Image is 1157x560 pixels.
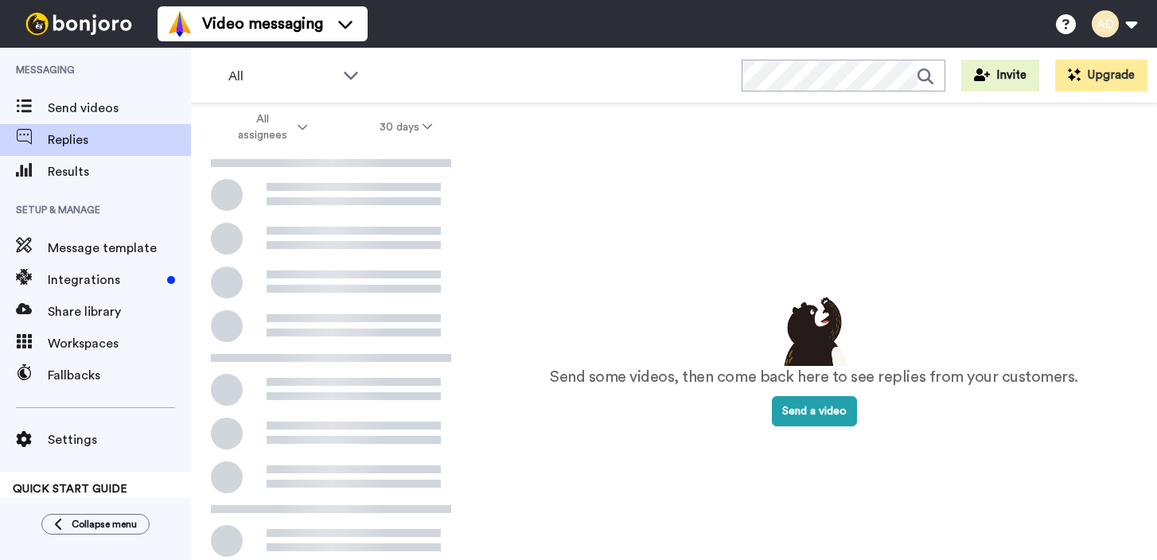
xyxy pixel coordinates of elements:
[230,111,294,143] span: All assignees
[167,11,193,37] img: vm-color.svg
[48,334,191,353] span: Workspaces
[48,270,161,290] span: Integrations
[48,430,191,449] span: Settings
[344,113,469,142] button: 30 days
[1055,60,1147,91] button: Upgrade
[774,293,854,366] img: results-emptystates.png
[48,366,191,385] span: Fallbacks
[48,302,191,321] span: Share library
[772,406,857,417] a: Send a video
[961,60,1039,91] button: Invite
[202,13,323,35] span: Video messaging
[19,13,138,35] img: bj-logo-header-white.svg
[772,396,857,426] button: Send a video
[72,518,137,531] span: Collapse menu
[48,99,191,118] span: Send videos
[48,130,191,150] span: Replies
[41,514,150,535] button: Collapse menu
[48,239,191,258] span: Message template
[13,484,127,495] span: QUICK START GUIDE
[228,67,335,86] span: All
[194,105,344,150] button: All assignees
[48,162,191,181] span: Results
[550,366,1078,389] p: Send some videos, then come back here to see replies from your customers.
